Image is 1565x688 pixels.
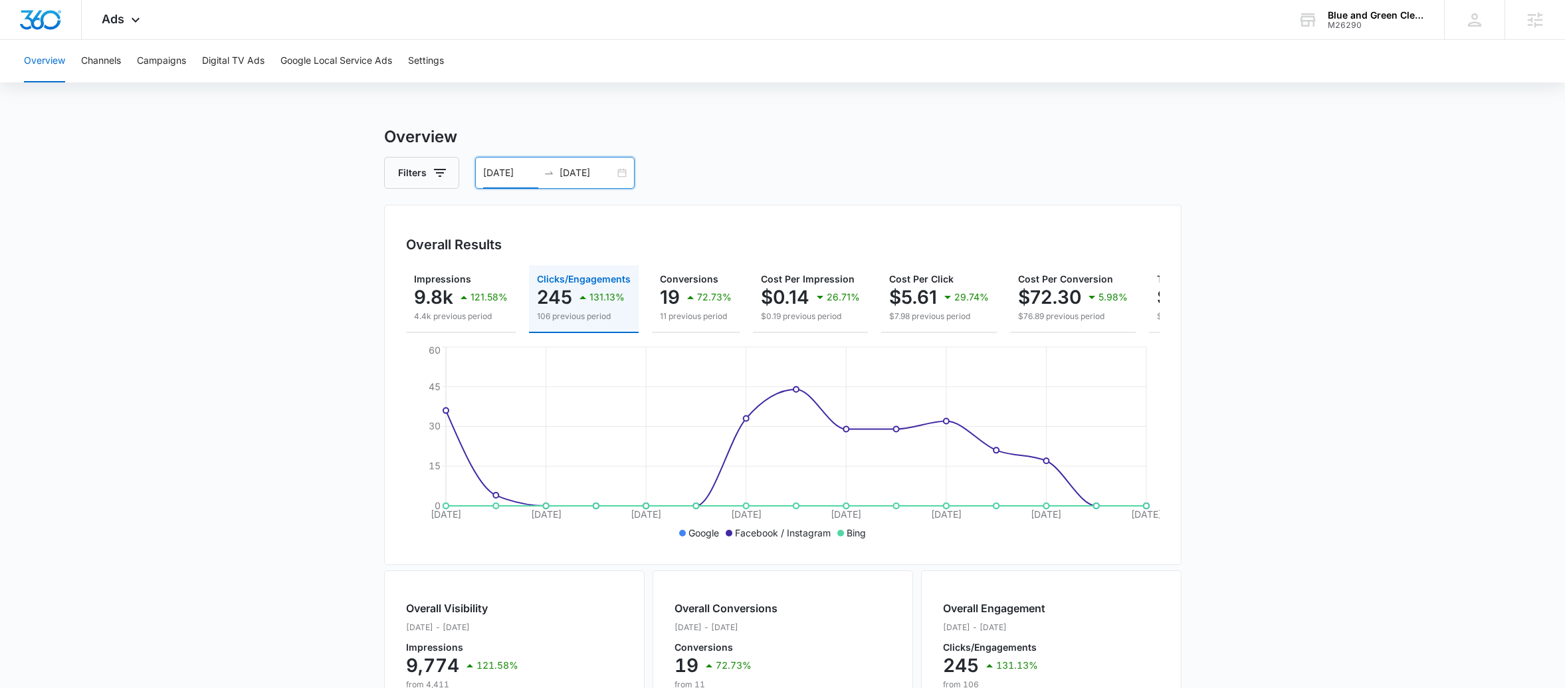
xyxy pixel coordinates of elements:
button: Campaigns [137,40,186,82]
p: 72.73% [697,292,732,302]
p: 72.73% [716,661,752,670]
span: to [544,168,554,178]
p: $0.19 previous period [761,310,860,322]
p: $1,373.60 [1157,287,1245,308]
p: Conversions [675,643,778,652]
p: 29.74% [954,292,989,302]
p: Facebook / Instagram [735,526,831,540]
h3: Overview [384,125,1182,149]
p: 19 [675,655,698,676]
span: Cost Per Conversion [1018,273,1113,285]
tspan: [DATE] [631,509,661,520]
h3: Overall Results [406,235,502,255]
p: 131.13% [996,661,1038,670]
span: Total Spend [1157,273,1211,285]
p: $76.89 previous period [1018,310,1128,322]
p: [DATE] - [DATE] [406,622,518,633]
div: account id [1328,21,1425,30]
p: 121.58% [476,661,518,670]
button: Google Local Service Ads [280,40,392,82]
tspan: [DATE] [930,509,961,520]
span: swap-right [544,168,554,178]
p: 26.71% [827,292,860,302]
p: $845.83 previous period [1157,310,1293,322]
p: $5.61 [889,287,937,308]
h2: Overall Conversions [675,600,778,616]
p: Google [688,526,719,540]
tspan: [DATE] [730,509,761,520]
p: 9,774 [406,655,459,676]
p: 121.58% [470,292,508,302]
tspan: [DATE] [1131,509,1162,520]
p: Bing [847,526,866,540]
span: Impressions [414,273,471,285]
span: Clicks/Engagements [537,273,631,285]
tspan: 15 [429,460,441,471]
p: 19 [660,287,680,308]
tspan: 60 [429,344,441,356]
tspan: [DATE] [530,509,561,520]
span: Cost Per Click [889,273,954,285]
p: 5.98% [1098,292,1128,302]
p: 245 [943,655,979,676]
button: Digital TV Ads [202,40,264,82]
tspan: [DATE] [431,509,461,520]
tspan: 45 [429,381,441,392]
span: Ads [102,12,124,26]
p: $0.14 [761,287,809,308]
button: Overview [24,40,65,82]
h2: Overall Visibility [406,600,518,616]
button: Filters [384,157,459,189]
p: 4.4k previous period [414,310,508,322]
p: [DATE] - [DATE] [943,622,1045,633]
tspan: [DATE] [831,509,861,520]
div: account name [1328,10,1425,21]
p: 106 previous period [537,310,631,322]
span: Cost Per Impression [761,273,855,285]
p: [DATE] - [DATE] [675,622,778,633]
button: Settings [408,40,444,82]
p: $7.98 previous period [889,310,989,322]
span: Conversions [660,273,718,285]
p: Impressions [406,643,518,652]
button: Channels [81,40,121,82]
p: 11 previous period [660,310,732,322]
tspan: 30 [429,420,441,431]
h2: Overall Engagement [943,600,1045,616]
input: End date [560,166,615,180]
p: 9.8k [414,287,453,308]
p: 245 [537,287,572,308]
tspan: [DATE] [1031,509,1061,520]
p: 131.13% [589,292,625,302]
tspan: 0 [435,500,441,511]
input: Start date [483,166,538,180]
p: Clicks/Engagements [943,643,1045,652]
p: $72.30 [1018,287,1081,308]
